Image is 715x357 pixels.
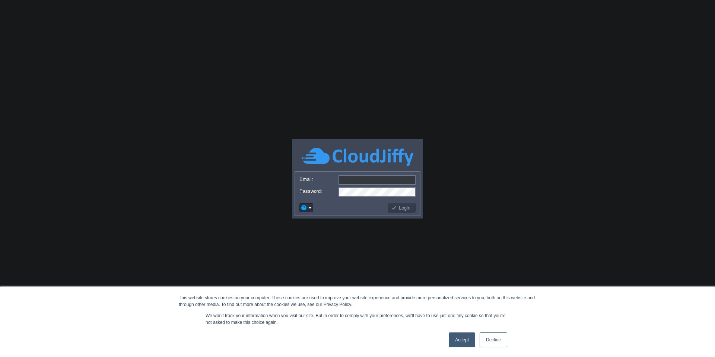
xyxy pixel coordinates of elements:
label: Password: [299,187,338,195]
img: CloudJiffy [302,147,413,167]
label: Email: [299,175,338,183]
button: Login [391,204,413,211]
div: This website stores cookies on your computer. These cookies are used to improve your website expe... [179,294,536,308]
p: We won't track your information when you visit our site. But in order to comply with your prefere... [206,312,509,326]
a: Accept [449,332,475,347]
a: Decline [480,332,507,347]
